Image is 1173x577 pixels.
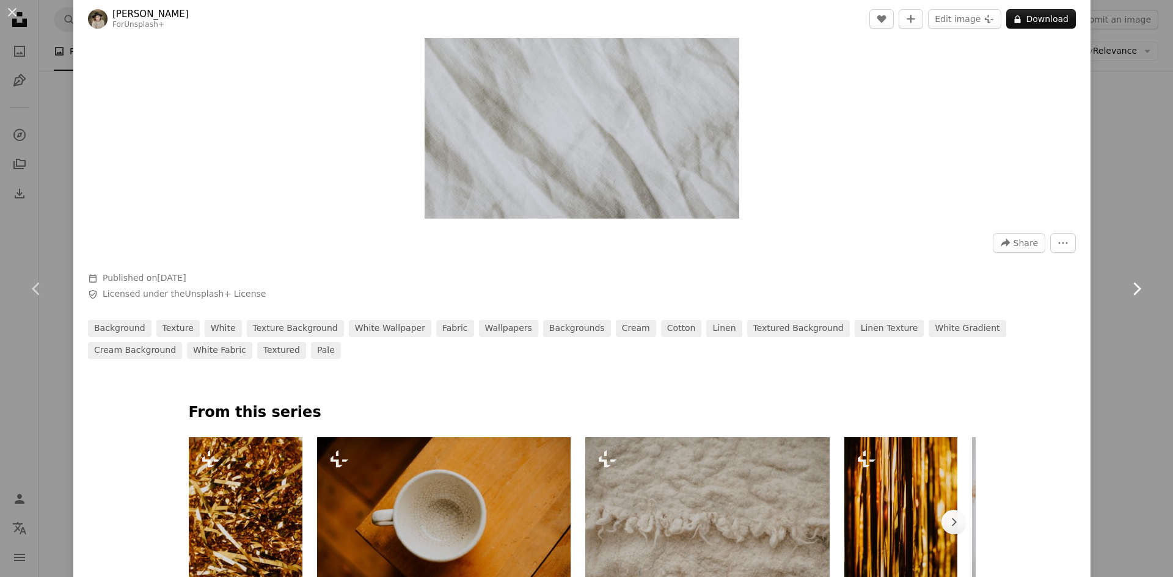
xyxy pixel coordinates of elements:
[899,9,923,29] button: Add to Collection
[88,342,182,359] a: cream background
[844,516,957,527] a: a close up of a tree
[928,9,1001,29] button: Edit image
[661,320,702,337] a: cotton
[257,342,306,359] a: textured
[124,20,164,29] a: Unsplash+
[103,288,266,300] span: Licensed under the
[1014,234,1038,252] span: Share
[616,320,656,337] a: cream
[189,403,976,423] p: From this series
[479,320,538,337] a: wallpapers
[929,320,1006,337] a: white gradient
[855,320,924,337] a: linen texture
[706,320,742,337] a: linen
[941,510,966,534] button: scroll list to the right
[88,9,108,29] img: Go to Kateryna Hliznitsova's profile
[156,320,200,337] a: texture
[112,20,189,30] div: For
[585,516,830,527] a: a close up of a white surface
[869,9,894,29] button: Like
[205,320,242,337] a: white
[103,273,186,283] span: Published on
[112,8,189,20] a: [PERSON_NAME]
[349,320,431,337] a: white wallpaper
[747,320,850,337] a: textured background
[1006,9,1076,29] button: Download
[311,342,341,359] a: pale
[1100,230,1173,347] a: Next
[436,320,474,337] a: fabric
[317,516,571,527] a: a white plate on a wooden surface
[1050,233,1076,253] button: More Actions
[185,289,266,299] a: Unsplash+ License
[157,273,186,283] time: December 4, 2022 at 4:39:50 PM GMT+7
[993,233,1045,253] button: Share this image
[543,320,611,337] a: backgrounds
[189,516,302,527] a: a close up of a tree branch
[187,342,252,359] a: white fabric
[247,320,344,337] a: texture background
[88,320,152,337] a: background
